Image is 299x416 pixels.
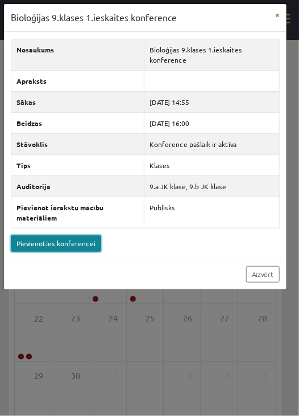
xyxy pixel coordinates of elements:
h3: Bioloģijas 9.klases 1.ieskaites konference [11,11,177,25]
th: Apraksts [11,70,144,91]
a: Pievienoties konferencei [11,235,101,252]
td: 9.a JK klase, 9.b JK klase [144,176,280,197]
td: Publisks [144,197,280,228]
th: Stāvoklis [11,133,144,154]
th: Pievienot ierakstu mācību materiāliem [11,197,144,228]
td: Konference pašlaik ir aktīva [144,133,280,154]
th: Sākas [11,91,144,112]
th: Auditorija [11,176,144,197]
a: Aizvērt [246,266,280,283]
td: [DATE] 16:00 [144,112,280,133]
td: Bioloģijas 9.klases 1.ieskaites konference [144,39,280,70]
td: [DATE] 14:55 [144,91,280,112]
button: × [268,4,286,26]
td: Klases [144,154,280,176]
th: Nosaukums [11,39,144,70]
th: Beidzas [11,112,144,133]
th: Tips [11,154,144,176]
